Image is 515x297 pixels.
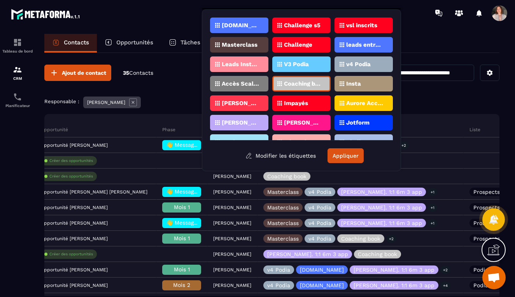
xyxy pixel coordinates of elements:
p: Créer des opportunités [49,251,93,257]
p: +1 [428,188,437,196]
span: Mois 2 [173,282,190,288]
p: v4 Podia [308,220,331,226]
p: Opportunité [PERSON_NAME] [40,283,108,288]
p: [PERSON_NAME] [213,267,251,272]
p: [PERSON_NAME] [213,283,251,288]
p: Masterclass [267,236,299,241]
p: v4 Podia [267,267,290,272]
p: Décrochage [284,139,318,145]
span: 👋 Message de Bienvenue [166,142,235,148]
p: [PERSON_NAME]. 1:1 6m 3 app [354,283,434,288]
p: [PERSON_NAME]. 1:1 6m 3 app [341,205,422,210]
a: Contacts [44,34,97,53]
span: Mois 1 [174,266,190,272]
p: Phase [162,127,175,133]
p: [PERSON_NAME] [213,236,251,241]
img: logo [11,7,81,21]
p: V3 Podia [284,62,309,67]
img: formation [13,65,22,74]
p: [PERSON_NAME]. 1:1 6m 3app [222,100,259,106]
p: [PERSON_NAME] [213,251,251,257]
span: Mois 1 [174,235,190,241]
p: v4 Podia [346,62,371,67]
p: +1 [428,219,437,227]
p: Challenge s5 [284,23,321,28]
p: Opportunité [PERSON_NAME] [40,220,108,226]
span: 👋 Message de Bienvenue [166,188,235,195]
p: Coaching book [267,174,307,179]
button: Appliquer [328,148,364,163]
p: [PERSON_NAME] [213,220,251,226]
p: Impayés [284,100,308,106]
p: Liste [469,127,480,133]
p: +1 [428,204,437,212]
p: Planificateur [2,104,33,108]
a: Ouvrir le chat [482,266,506,289]
span: Mois 1 [174,204,190,210]
p: Tâches [180,39,200,46]
p: Masterclass [267,205,299,210]
p: [PERSON_NAME] [213,205,251,210]
p: CRM [2,76,33,81]
p: v4 Podia [267,283,290,288]
span: Contacts [129,70,153,76]
p: Aurore Acc. 1:1 6m 3app. [346,100,384,106]
p: Coaching book [284,81,322,86]
a: schedulerschedulerPlanificateur [2,86,33,114]
button: Modifier les étiquettes [240,149,322,163]
p: 35 [123,69,153,77]
p: Opportunités [116,39,153,46]
p: leads entrants vsl [346,42,384,47]
p: Opportunité [PERSON_NAME] [PERSON_NAME] [40,189,147,195]
p: Challenge S6 [346,139,384,145]
p: v4 Podia [308,236,331,241]
p: Masterclass [267,189,299,195]
p: Opportunité [PERSON_NAME] [40,142,108,148]
p: Créer des opportunités [49,174,93,179]
p: Contacts [64,39,89,46]
p: [PERSON_NAME]. 1:1 6m 3 app [222,120,259,125]
p: Accès Scaler Podia [222,81,259,86]
p: [DOMAIN_NAME] [300,283,344,288]
a: formationformationTableau de bord [2,32,33,59]
a: Opportunités [97,34,161,53]
p: Masterclass [222,42,257,47]
p: Coaching book [358,251,397,257]
p: Opportunité [PERSON_NAME] [40,236,108,241]
p: [PERSON_NAME] [213,189,251,195]
p: Challenge [284,42,312,47]
p: Insta [346,81,361,86]
p: [DOMAIN_NAME] [222,23,259,28]
p: Opportunité [PERSON_NAME] [40,267,108,272]
a: Tâches [161,34,208,53]
p: [DOMAIN_NAME] [300,267,344,272]
button: Ajout de contact [44,65,111,81]
p: Jotform [346,120,370,125]
p: Coaching book [341,236,380,241]
p: +2 [440,266,450,274]
p: Tableau de bord [2,49,33,53]
p: Leads Instagram [222,62,259,67]
p: Opportunité [40,127,68,133]
p: Accès coupés ✖️ [222,139,259,145]
p: Opportunité [PERSON_NAME] [40,205,108,210]
p: [PERSON_NAME] [213,174,251,179]
p: [PERSON_NAME]. 1:1 6m 3 app [267,251,348,257]
p: v4 Podia [308,205,331,210]
p: +4 [440,281,450,290]
p: vsl inscrits [346,23,377,28]
p: Responsable : [44,98,79,104]
span: 👋 Message de Bienvenue [166,220,235,226]
p: [PERSON_NAME] [87,100,125,105]
p: [PERSON_NAME]. 1:1 6m 3 app [354,267,434,272]
p: Masterclass [267,220,299,226]
a: formationformationCRM [2,59,33,86]
img: formation [13,38,22,47]
p: [PERSON_NAME]. 1:1 6m 3 app [341,220,422,226]
p: +2 [386,235,396,243]
p: Créer des opportunités [49,158,93,163]
span: Ajout de contact [62,69,106,77]
p: v4 Podia [308,189,331,195]
p: +2 [399,141,409,149]
p: [PERSON_NAME]. 1:1 6m 3app. [284,120,322,125]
